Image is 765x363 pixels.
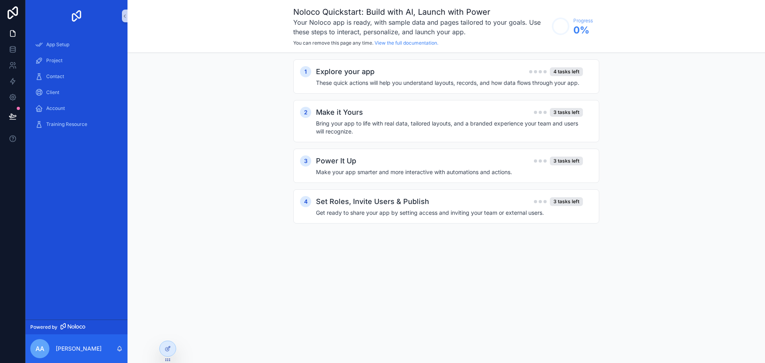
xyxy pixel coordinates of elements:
[550,197,583,206] div: 3 tasks left
[300,66,311,77] div: 1
[25,32,127,142] div: scrollable content
[70,10,83,22] img: App logo
[35,344,44,353] span: AA
[30,324,57,330] span: Powered by
[46,41,69,48] span: App Setup
[300,196,311,207] div: 4
[316,120,583,135] h4: Bring your app to life with real data, tailored layouts, and a branded experience your team and u...
[46,121,87,128] span: Training Resource
[316,155,356,167] h2: Power It Up
[46,73,64,80] span: Contact
[293,40,373,46] span: You can remove this page any time.
[30,117,123,131] a: Training Resource
[56,345,102,353] p: [PERSON_NAME]
[300,155,311,167] div: 3
[30,101,123,116] a: Account
[573,24,593,37] span: 0 %
[293,6,548,18] h1: Noloco Quickstart: Build with AI, Launch with Power
[316,79,583,87] h4: These quick actions will help you understand layouts, records, and how data flows through your app.
[550,67,583,76] div: 4 tasks left
[30,85,123,100] a: Client
[316,107,363,118] h2: Make it Yours
[316,168,583,176] h4: Make your app smarter and more interactive with automations and actions.
[300,107,311,118] div: 2
[375,40,438,46] a: View the full documentation.
[46,57,63,64] span: Project
[550,108,583,117] div: 3 tasks left
[30,69,123,84] a: Contact
[25,320,127,334] a: Powered by
[30,37,123,52] a: App Setup
[316,209,583,217] h4: Get ready to share your app by setting access and inviting your team or external users.
[293,18,548,37] h3: Your Noloco app is ready, with sample data and pages tailored to your goals. Use these steps to i...
[30,53,123,68] a: Project
[316,66,375,77] h2: Explore your app
[550,157,583,165] div: 3 tasks left
[46,89,59,96] span: Client
[573,18,593,24] span: Progress
[46,105,65,112] span: Account
[127,53,765,246] div: scrollable content
[316,196,429,207] h2: Set Roles, Invite Users & Publish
